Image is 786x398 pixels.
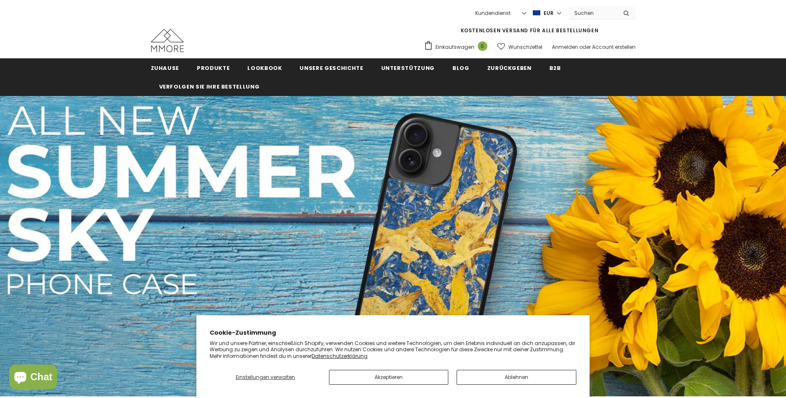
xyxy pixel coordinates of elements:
img: MMORE Cases [151,29,184,52]
a: Anmelden [552,43,578,50]
inbox-online-store-chat: Onlineshop-Chat von Shopify [7,364,60,391]
span: Verfolgen Sie Ihre Bestellung [159,83,260,91]
span: B2B [549,64,561,72]
span: Blog [452,64,469,72]
a: Zuhause [151,58,179,77]
span: EUR [544,9,554,17]
span: 0 [478,41,487,51]
button: Einstellungen verwalten [210,370,321,385]
p: Wir und unsere Partner, einschließlich Shopify, verwenden Cookies und weitere Technologien, um de... [210,340,576,360]
button: Akzeptieren [329,370,448,385]
span: Unterstützung [381,64,435,72]
a: Account erstellen [592,43,636,50]
a: Produkte [197,58,230,77]
a: Einkaufswagen 0 [424,41,491,53]
span: Zurückgeben [487,64,532,72]
a: Datenschutzerklärung [312,352,368,360]
span: Zuhause [151,64,179,72]
a: Blog [452,58,469,77]
span: Einstellungen verwalten [236,374,295,381]
a: Lookbook [247,58,282,77]
span: Wunschzettel [508,43,542,51]
a: Unterstützung [381,58,435,77]
a: Zurückgeben [487,58,532,77]
span: KOSTENLOSEN VERSAND FÜR ALLE BESTELLUNGEN [461,27,599,34]
span: Lookbook [247,64,282,72]
button: Ablehnen [457,370,576,385]
a: B2B [549,58,561,77]
span: Unsere Geschichte [300,64,363,72]
span: Produkte [197,64,230,72]
span: Kundendienst [475,10,510,17]
a: Verfolgen Sie Ihre Bestellung [159,77,260,96]
a: Unsere Geschichte [300,58,363,77]
h2: Cookie-Zustimmung [210,328,576,337]
a: Wunschzettel [497,40,542,54]
span: oder [579,43,591,50]
input: Search Site [569,7,617,19]
span: Einkaufswagen [435,43,474,51]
